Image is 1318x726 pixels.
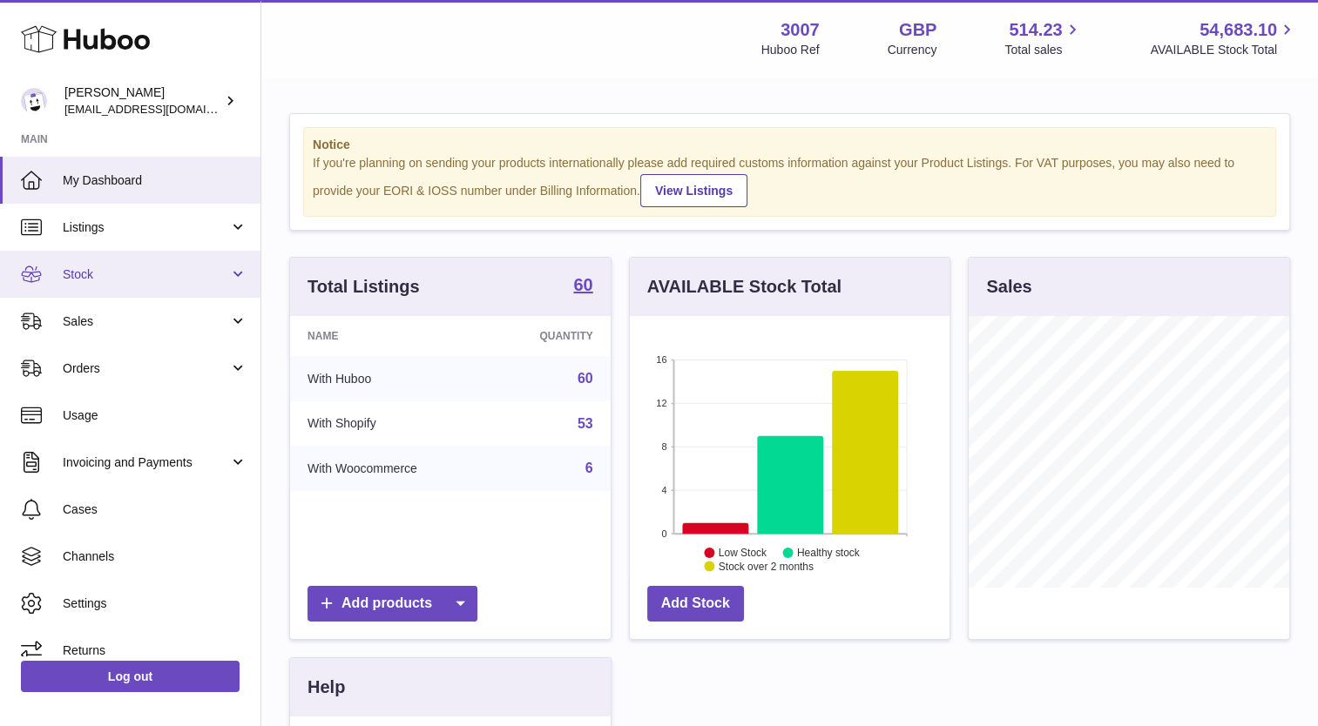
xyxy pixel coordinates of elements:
[1200,18,1277,42] span: 54,683.10
[21,661,240,692] a: Log out
[313,137,1267,153] strong: Notice
[63,548,247,565] span: Channels
[640,174,747,207] a: View Listings
[1150,18,1297,58] a: 54,683.10 AVAILABLE Stock Total
[489,316,610,356] th: Quantity
[578,416,593,431] a: 53
[661,528,666,539] text: 0
[656,398,666,408] text: 12
[719,547,767,559] text: Low Stock
[290,316,489,356] th: Name
[797,547,861,559] text: Healthy stock
[573,276,592,297] a: 60
[585,460,593,475] a: 6
[290,401,489,447] td: With Shopify
[64,84,221,118] div: [PERSON_NAME]
[63,172,247,189] span: My Dashboard
[308,275,420,299] h3: Total Listings
[63,266,229,283] span: Stock
[64,102,256,116] span: [EMAIL_ADDRESS][DOMAIN_NAME]
[656,354,666,365] text: 16
[986,275,1031,299] h3: Sales
[1004,18,1082,58] a: 514.23 Total sales
[647,586,744,622] a: Add Stock
[63,407,247,424] span: Usage
[761,42,820,58] div: Huboo Ref
[21,88,47,114] img: bevmay@maysama.com
[63,501,247,518] span: Cases
[719,561,814,573] text: Stock over 2 months
[290,446,489,491] td: With Woocommerce
[1004,42,1082,58] span: Total sales
[63,360,229,377] span: Orders
[308,676,345,699] h3: Help
[781,18,820,42] strong: 3007
[888,42,937,58] div: Currency
[578,371,593,386] a: 60
[647,275,841,299] h3: AVAILABLE Stock Total
[63,454,229,471] span: Invoicing and Payments
[313,155,1267,207] div: If you're planning on sending your products internationally please add required customs informati...
[573,276,592,293] strong: 60
[1009,18,1062,42] span: 514.23
[661,441,666,452] text: 8
[63,313,229,330] span: Sales
[661,485,666,495] text: 4
[1150,42,1297,58] span: AVAILABLE Stock Total
[63,595,247,612] span: Settings
[63,642,247,659] span: Returns
[899,18,936,42] strong: GBP
[63,219,229,236] span: Listings
[290,356,489,401] td: With Huboo
[308,586,477,622] a: Add products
